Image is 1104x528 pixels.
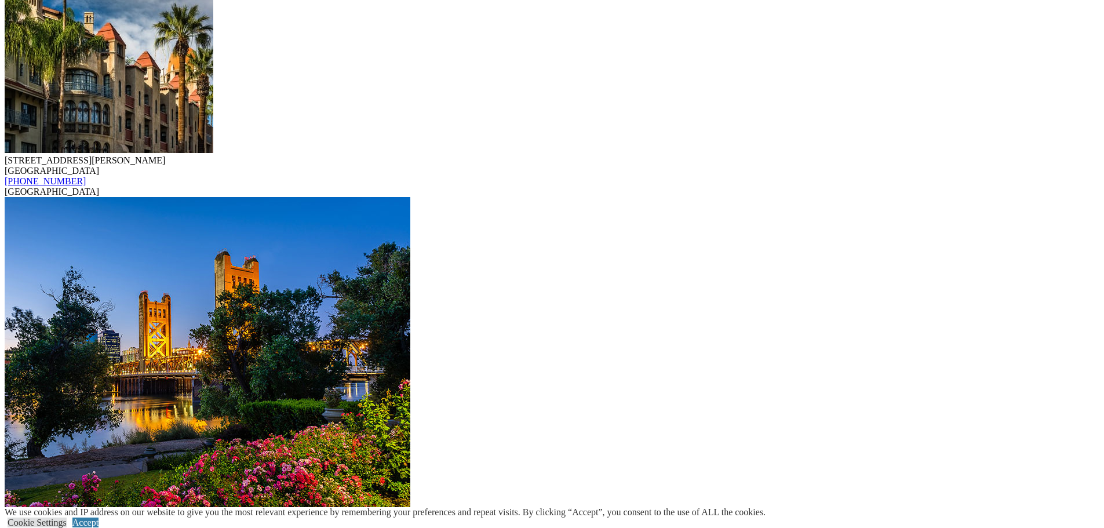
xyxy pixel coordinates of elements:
img: Sacramento Location Image [5,197,410,516]
a: Accept [72,518,99,527]
div: We use cookies and IP address on our website to give you the most relevant experience by remember... [5,507,766,518]
div: [STREET_ADDRESS][PERSON_NAME] [GEOGRAPHIC_DATA] [5,155,1099,176]
div: [GEOGRAPHIC_DATA] [5,187,1099,197]
a: [PHONE_NUMBER] [5,176,86,186]
a: Cookie Settings [8,518,67,527]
